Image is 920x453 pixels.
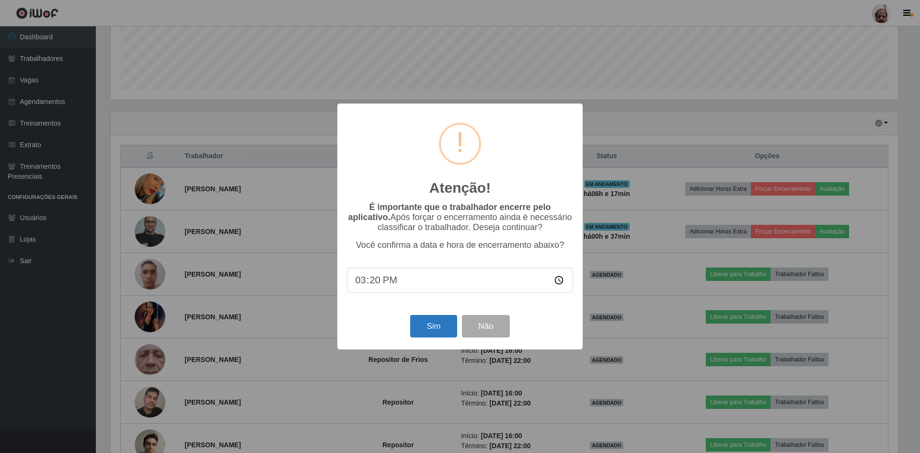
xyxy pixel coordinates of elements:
[347,202,573,232] p: Após forçar o encerramento ainda é necessário classificar o trabalhador. Deseja continuar?
[429,179,491,197] h2: Atenção!
[347,240,573,250] p: Você confirma a data e hora de encerramento abaixo?
[462,315,509,337] button: Não
[348,202,551,222] b: É importante que o trabalhador encerre pelo aplicativo.
[410,315,457,337] button: Sim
